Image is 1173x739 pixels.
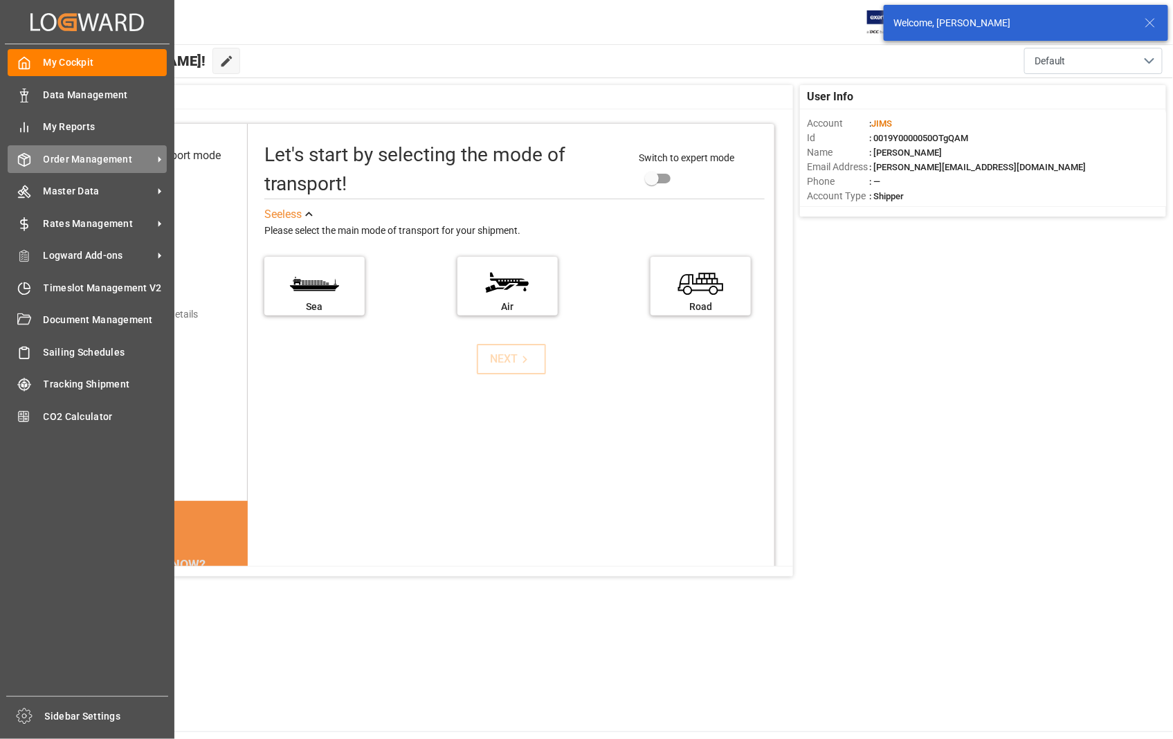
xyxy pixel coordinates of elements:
span: My Cockpit [44,55,167,70]
span: Logward Add-ons [44,248,153,263]
span: : 0019Y0000050OTgQAM [869,133,968,143]
div: Add shipping details [111,307,198,322]
span: : — [869,176,880,187]
a: My Reports [8,113,167,140]
span: Timeslot Management V2 [44,281,167,295]
div: Road [657,300,744,314]
span: Id [807,131,869,145]
div: Sea [271,300,358,314]
span: Rates Management [44,217,153,231]
span: : Shipper [869,191,904,201]
span: Document Management [44,313,167,327]
span: Phone [807,174,869,189]
span: : [869,118,892,129]
span: : [PERSON_NAME] [869,147,942,158]
button: NEXT [477,344,546,374]
span: Master Data [44,184,153,199]
div: See less [264,206,302,223]
a: Document Management [8,307,167,334]
img: Exertis%20JAM%20-%20Email%20Logo.jpg_1722504956.jpg [867,10,915,35]
div: NEXT [490,351,532,367]
span: My Reports [44,120,167,134]
span: CO2 Calculator [44,410,167,424]
span: Account Type [807,189,869,203]
div: Welcome, [PERSON_NAME] [893,16,1131,30]
a: CO2 Calculator [8,403,167,430]
span: Sailing Schedules [44,345,167,360]
span: Default [1035,54,1066,69]
span: Tracking Shipment [44,377,167,392]
span: Switch to expert mode [639,152,734,163]
span: Order Management [44,152,153,167]
div: Let's start by selecting the mode of transport! [264,140,625,199]
div: Please select the main mode of transport for your shipment. [264,223,765,239]
span: JIMS [871,118,892,129]
span: Account [807,116,869,131]
span: : [PERSON_NAME][EMAIL_ADDRESS][DOMAIN_NAME] [869,162,1086,172]
span: Name [807,145,869,160]
span: Data Management [44,88,167,102]
span: Sidebar Settings [45,709,169,724]
span: Email Address [807,160,869,174]
button: open menu [1024,48,1163,74]
a: Timeslot Management V2 [8,274,167,301]
div: Air [464,300,551,314]
a: My Cockpit [8,49,167,76]
a: Data Management [8,81,167,108]
a: Tracking Shipment [8,371,167,398]
span: User Info [807,89,853,105]
a: Sailing Schedules [8,338,167,365]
